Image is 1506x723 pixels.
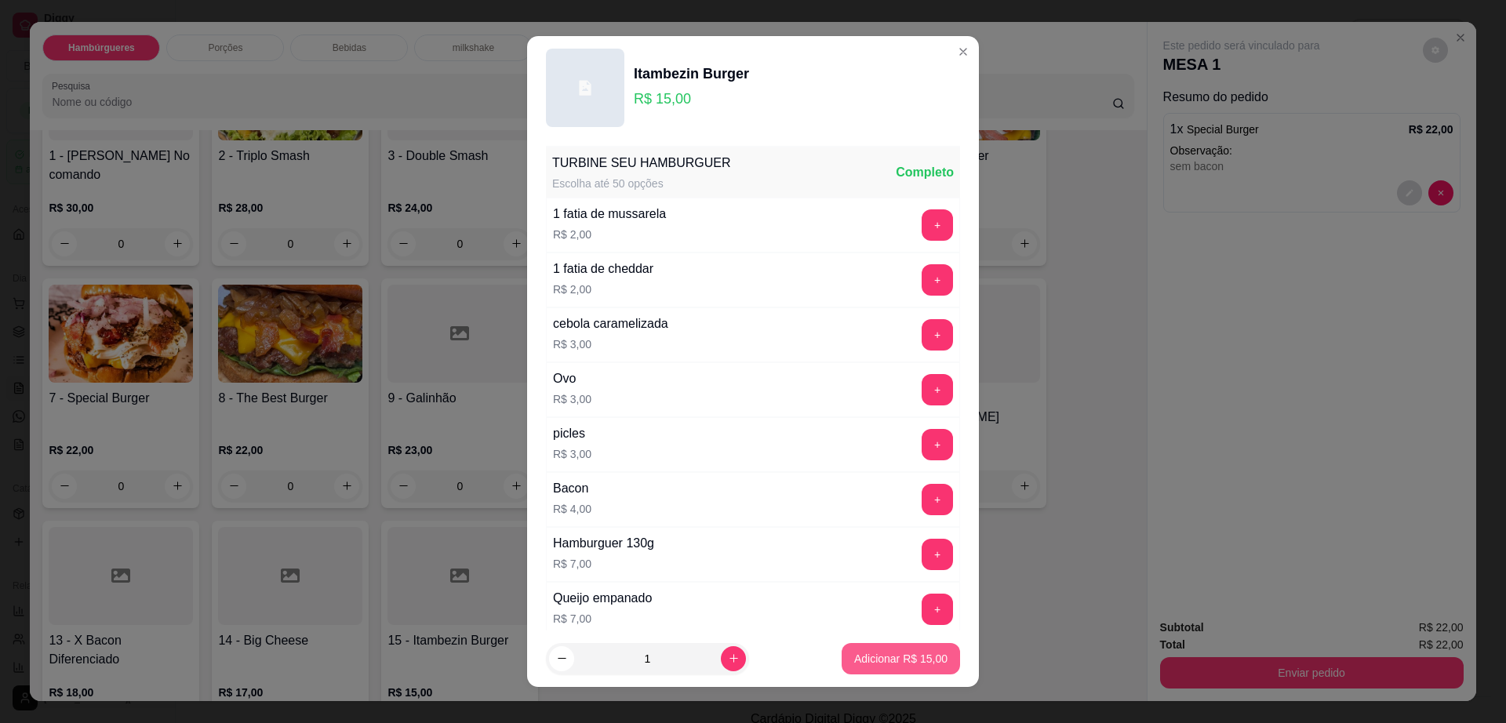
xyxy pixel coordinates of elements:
[854,651,948,667] p: Adicionar R$ 15,00
[922,374,953,405] button: add
[553,424,591,443] div: picles
[553,479,591,498] div: Bacon
[553,282,653,297] p: R$ 2,00
[922,319,953,351] button: add
[553,314,668,333] div: cebola caramelizada
[896,163,954,182] div: Completo
[951,39,976,64] button: Close
[549,646,574,671] button: decrease-product-quantity
[553,260,653,278] div: 1 fatia de cheddar
[553,501,591,517] p: R$ 4,00
[553,589,652,608] div: Queijo empanado
[553,611,652,627] p: R$ 7,00
[634,88,749,110] p: R$ 15,00
[922,209,953,241] button: add
[553,205,666,223] div: 1 fatia de mussarela
[553,369,591,388] div: Ovo
[842,643,960,674] button: Adicionar R$ 15,00
[552,176,731,191] div: Escolha até 50 opções
[922,539,953,570] button: add
[553,227,666,242] p: R$ 2,00
[553,534,654,553] div: Hamburguer 130g
[553,556,654,572] p: R$ 7,00
[553,336,668,352] p: R$ 3,00
[922,429,953,460] button: add
[922,484,953,515] button: add
[553,391,591,407] p: R$ 3,00
[922,594,953,625] button: add
[553,446,591,462] p: R$ 3,00
[552,154,731,173] div: TURBINE SEU HAMBURGUER
[634,63,749,85] div: Itambezin Burger
[721,646,746,671] button: increase-product-quantity
[922,264,953,296] button: add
